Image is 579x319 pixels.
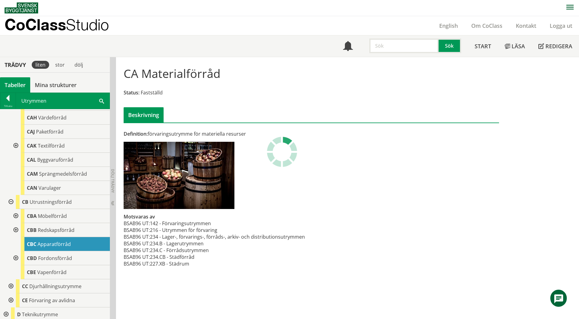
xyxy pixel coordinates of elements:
[38,227,74,233] span: Redskapsförråd
[124,67,220,80] h1: CA Materialförråd
[27,269,36,276] span: CBE
[545,42,572,50] span: Redigera
[509,22,543,29] a: Kontakt
[27,142,37,149] span: CAK
[150,240,305,247] td: 234.B - Lagerutrymmen
[0,104,16,108] div: Tillbaka
[124,233,150,240] td: BSAB96 UT:
[124,107,164,123] div: Beskrivning
[27,255,37,262] span: CBD
[38,114,67,121] span: Värdeförråd
[124,130,148,137] span: Definition:
[267,137,297,167] img: Laddar
[124,142,234,209] img: ca-materialforrad.jpg
[22,199,28,205] span: CB
[124,130,371,137] div: förvaringsutrymme för materiella resurser
[532,35,579,57] a: Redigera
[150,247,305,254] td: 234.C - Förrådsutrymmen
[16,93,110,109] div: Utrymmen
[124,254,150,260] td: BSAB96 UT:
[5,16,122,35] a: CoClassStudio
[141,89,163,96] span: Fastställd
[22,311,58,318] span: Teknikutrymme
[512,42,525,50] span: Läsa
[468,35,498,57] a: Start
[38,142,65,149] span: Textilförråd
[150,233,305,240] td: 234 - Lager-, förvarings-, förråds-, arkiv- och distributionsutrymmen
[22,297,28,304] span: CE
[27,227,37,233] span: CBB
[37,156,73,163] span: Byggvaruförråd
[432,22,465,29] a: English
[150,254,305,260] td: 234.CB - Städförråd
[37,269,67,276] span: Vapenförråd
[27,156,36,163] span: CAL
[124,260,150,267] td: BSAB96 UT:
[27,213,37,219] span: CBA
[66,16,109,34] span: Studio
[543,22,579,29] a: Logga ut
[150,227,305,233] td: 216 - Utrymmen för förvaring
[27,128,35,135] span: CAJ
[5,2,38,13] img: Svensk Byggtjänst
[30,199,72,205] span: Utrustningsförråd
[124,240,150,247] td: BSAB96 UT:
[5,21,109,28] p: CoClass
[439,38,461,53] button: Sök
[38,185,61,191] span: Varulager
[17,311,21,318] span: D
[124,247,150,254] td: BSAB96 UT:
[29,283,81,290] span: Djurhållningsutrymme
[343,42,353,52] span: Notifikationer
[99,97,104,104] span: Sök i tabellen
[27,241,36,248] span: CBC
[124,227,150,233] td: BSAB96 UT:
[124,213,155,220] span: Motsvaras av
[369,38,439,53] input: Sök
[27,185,37,191] span: CAN
[124,220,150,227] td: BSAB96 UT:
[36,128,63,135] span: Paketförråd
[150,220,305,227] td: 142 - Förvaringsutrymmen
[38,213,67,219] span: Möbelförråd
[27,170,38,177] span: CAM
[110,169,115,193] span: Dölj trädvy
[475,42,491,50] span: Start
[22,283,28,290] span: CC
[39,170,87,177] span: Sprängmedelsförråd
[38,241,71,248] span: Apparatförråd
[30,77,81,93] a: Mina strukturer
[29,297,75,304] span: Förvaring av avlidna
[465,22,509,29] a: Om CoClass
[32,61,49,69] div: liten
[150,260,305,267] td: 227.XB - Städrum
[71,61,87,69] div: dölj
[498,35,532,57] a: Läsa
[124,89,139,96] span: Status:
[1,61,29,68] div: Trädvy
[27,114,37,121] span: CAH
[52,61,68,69] div: stor
[38,255,72,262] span: Fordonsförråd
